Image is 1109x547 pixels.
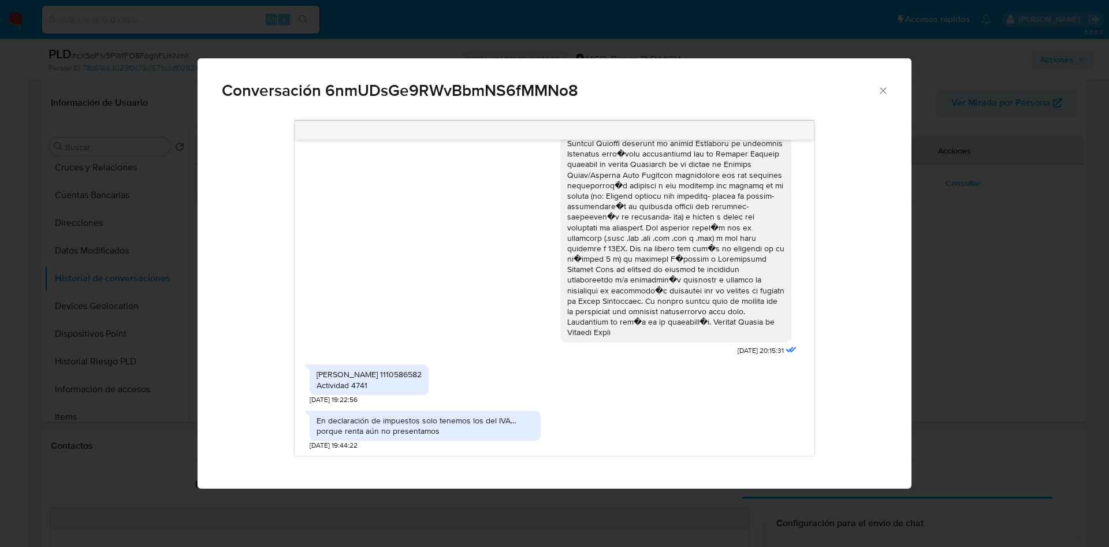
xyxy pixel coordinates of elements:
[567,96,784,337] div: Lore Ipsumdolors ametconse adipisc elits doei tempo incididunt ut laboreetd m al eni admin ve qui...
[222,83,877,99] span: Conversación 6nmUDsGe9RWvBbmNS6fMMNo8
[877,85,888,95] button: Cerrar
[317,369,422,390] div: [PERSON_NAME] 1110586582 Actividad 4741
[198,58,911,489] div: Comunicación
[317,415,534,436] div: En declaración de impuestos solo tenemos los del IVA… porque renta aún no presentamos
[738,346,784,356] span: [DATE] 20:15:31
[310,395,358,405] span: [DATE] 19:22:56
[310,441,358,451] span: [DATE] 19:44:22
